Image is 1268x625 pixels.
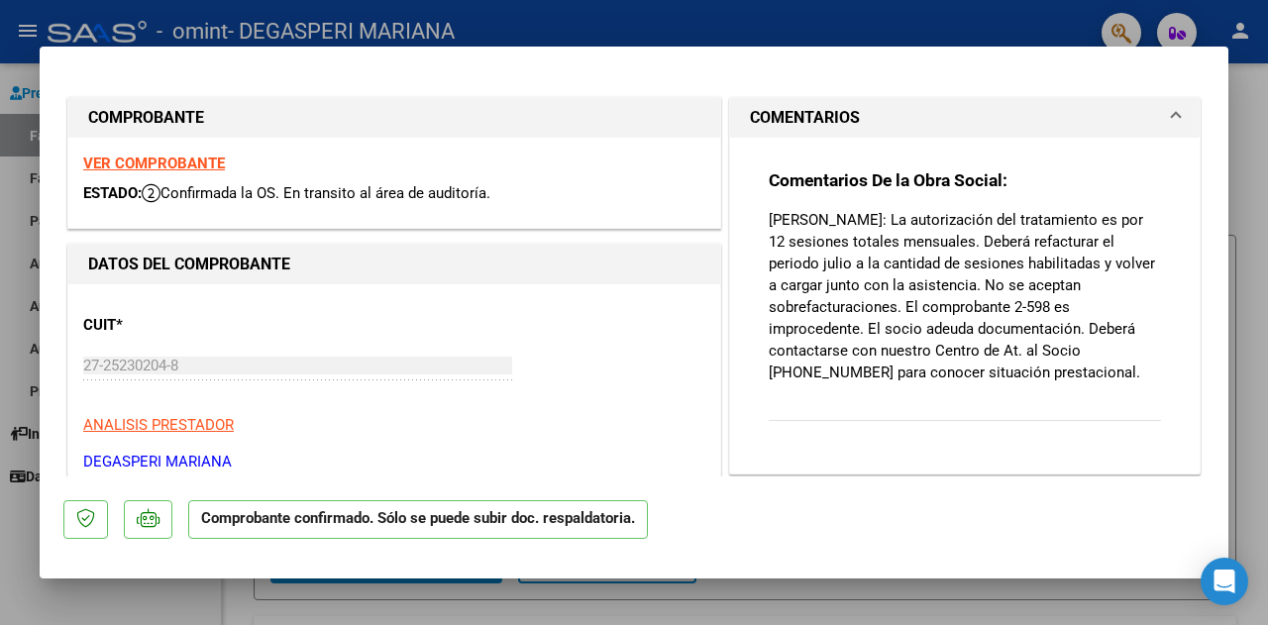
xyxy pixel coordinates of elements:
[1201,558,1248,605] div: Open Intercom Messenger
[769,170,1007,190] strong: Comentarios De la Obra Social:
[88,255,290,273] strong: DATOS DEL COMPROBANTE
[83,155,225,172] a: VER COMPROBANTE
[142,184,490,202] span: Confirmada la OS. En transito al área de auditoría.
[83,314,269,337] p: CUIT
[83,451,705,473] p: DEGASPERI MARIANA
[88,108,204,127] strong: COMPROBANTE
[730,138,1200,473] div: COMENTARIOS
[83,184,142,202] span: ESTADO:
[769,209,1161,383] p: [PERSON_NAME]: La autorización del tratamiento es por 12 sesiones totales mensuales. Deberá refac...
[83,416,234,434] span: ANALISIS PRESTADOR
[188,500,648,539] p: Comprobante confirmado. Sólo se puede subir doc. respaldatoria.
[750,106,860,130] h1: COMENTARIOS
[730,98,1200,138] mat-expansion-panel-header: COMENTARIOS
